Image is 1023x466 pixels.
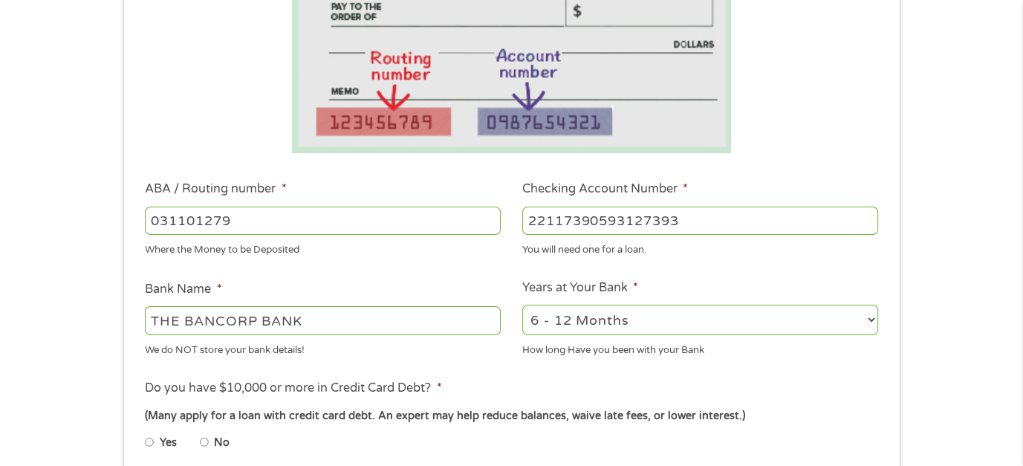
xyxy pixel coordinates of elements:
div: How long Have you been with your Bank [522,337,878,357]
label: No [214,435,230,451]
div: We do NOT store your bank details! [145,337,501,357]
label: Bank Name [145,282,221,297]
label: ABA / Routing number [145,181,286,197]
div: Where the Money to be Deposited [145,238,501,258]
div: (Many apply for a loan with credit card debt. An expert may help reduce balances, waive late fees... [145,408,877,424]
div: You will need one for a loan. [522,238,878,258]
label: Yes [160,435,177,451]
label: Do you have $10,000 or more in Credit Card Debt? [145,381,441,396]
input: 345634636 [522,207,878,235]
input: 263177916 [145,207,501,235]
label: Years at Your Bank [522,280,638,296]
label: Checking Account Number [522,181,688,197]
